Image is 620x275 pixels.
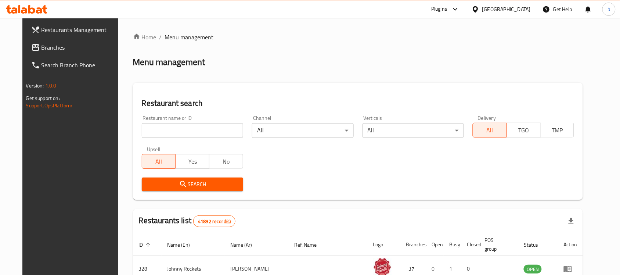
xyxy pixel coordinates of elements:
div: All [252,123,353,138]
span: Yes [179,156,206,167]
button: All [142,154,176,169]
a: Branches [25,39,126,56]
input: Search for restaurant name or ID.. [142,123,243,138]
a: Support.OpsPlatform [26,101,73,110]
span: OPEN [524,265,542,274]
h2: Restaurants list [139,215,236,227]
div: Export file [562,213,580,230]
h2: Restaurant search [142,98,574,109]
span: TMP [544,125,572,136]
a: Restaurants Management [25,21,126,39]
label: Delivery [478,115,496,121]
span: Name (En) [167,240,200,249]
span: Ref. Name [294,240,326,249]
span: ID [139,240,153,249]
span: TGO [510,125,538,136]
div: Plugins [431,5,447,14]
span: Branches [42,43,120,52]
span: POS group [485,236,509,253]
span: Name (Ar) [230,240,262,249]
h2: Menu management [133,56,205,68]
div: OPEN [524,265,542,274]
th: Action [558,233,583,256]
nav: breadcrumb [133,33,583,42]
div: All [363,123,464,138]
button: Yes [175,154,209,169]
span: Menu management [165,33,214,42]
div: Menu [563,264,577,273]
button: All [473,123,507,137]
div: [GEOGRAPHIC_DATA] [482,5,531,13]
span: No [212,156,240,167]
button: Search [142,178,243,191]
span: Search [148,180,237,189]
span: Restaurants Management [42,25,120,34]
th: Logo [367,233,400,256]
label: Upsell [147,147,161,152]
span: 41892 record(s) [194,218,235,225]
span: Get support on: [26,93,60,103]
th: Branches [400,233,426,256]
div: Total records count [193,215,235,227]
li: / [159,33,162,42]
button: No [209,154,243,169]
span: Search Branch Phone [42,61,120,69]
th: Open [426,233,444,256]
span: Version: [26,81,44,90]
button: TMP [540,123,574,137]
th: Closed [461,233,479,256]
a: Home [133,33,156,42]
span: All [476,125,504,136]
span: Status [524,240,548,249]
a: Search Branch Phone [25,56,126,74]
button: TGO [507,123,541,137]
th: Busy [444,233,461,256]
span: b [608,5,610,13]
span: All [145,156,173,167]
span: 1.0.0 [45,81,57,90]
